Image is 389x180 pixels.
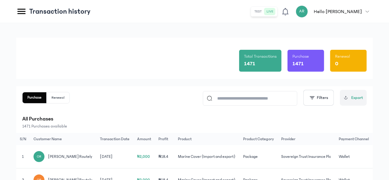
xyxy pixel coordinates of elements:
[30,133,97,145] th: Customer Name
[296,5,373,18] button: ARHello [PERSON_NAME]
[340,90,367,106] button: Export
[335,53,350,59] p: Renewal
[96,133,133,145] th: Transaction Date
[174,145,239,168] td: Marine Cover (Import and export)
[23,92,47,103] button: Purchase
[278,145,335,168] td: Sovereign Trust Insurance Plc
[96,145,133,168] td: [DATE]
[137,155,150,159] span: ₦2,000
[22,115,367,123] p: All Purchases
[155,133,174,145] th: Profit
[335,133,373,145] th: Payment Channel
[244,59,255,68] p: 1471
[296,5,308,18] div: AR
[292,59,304,68] p: 1471
[48,154,93,160] span: [PERSON_NAME] Routely
[244,53,277,59] p: Total Transactions
[22,155,24,159] span: 1
[351,95,363,101] span: Export
[335,145,373,168] td: Wallet
[314,8,362,15] p: Hello [PERSON_NAME]
[264,8,276,15] button: live
[278,133,335,145] th: Provider
[133,133,155,145] th: Amount
[239,145,278,168] td: Package
[174,133,239,145] th: Product
[47,92,69,103] button: Renewal
[34,151,44,162] div: OR
[292,53,309,59] p: Purchase
[16,133,30,145] th: S/N
[335,59,338,68] p: 0
[29,7,90,16] p: Transaction history
[22,123,367,129] p: 1471 Purchases available
[155,145,174,168] td: ₦18.4
[303,90,334,106] button: Filters
[252,8,264,15] button: test
[239,133,278,145] th: Product Category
